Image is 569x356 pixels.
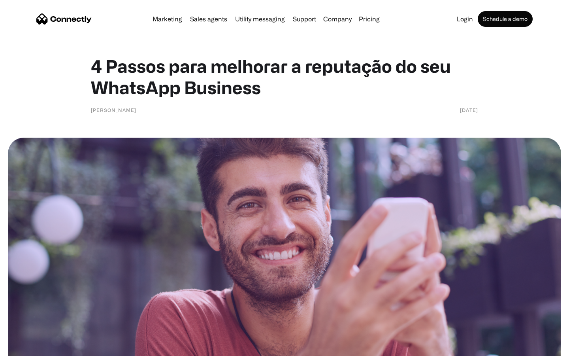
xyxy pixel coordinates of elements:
[478,11,533,27] a: Schedule a demo
[91,55,478,98] h1: 4 Passos para melhorar a reputação do seu WhatsApp Business
[149,16,185,22] a: Marketing
[460,106,478,114] div: [DATE]
[323,13,352,25] div: Company
[187,16,230,22] a: Sales agents
[290,16,319,22] a: Support
[321,13,354,25] div: Company
[8,342,47,353] aside: Language selected: English
[356,16,383,22] a: Pricing
[16,342,47,353] ul: Language list
[91,106,136,114] div: [PERSON_NAME]
[454,16,476,22] a: Login
[36,13,92,25] a: home
[232,16,288,22] a: Utility messaging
